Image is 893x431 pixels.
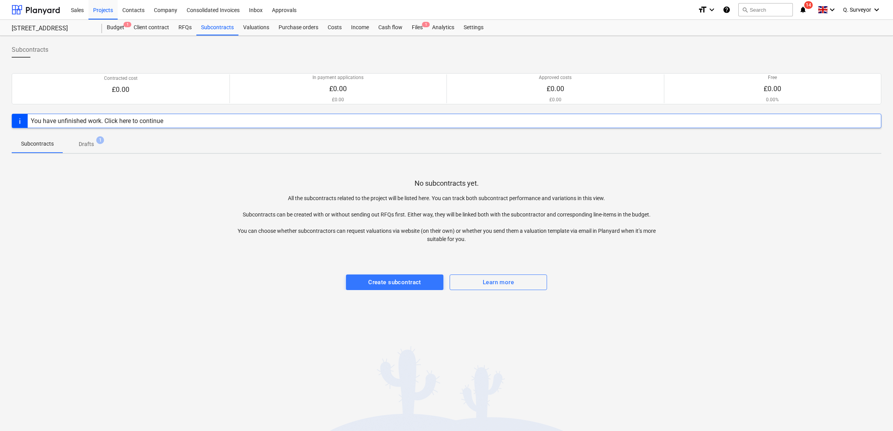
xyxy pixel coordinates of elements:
[764,74,781,81] p: Free
[12,45,48,55] span: Subcontracts
[483,277,514,287] div: Learn more
[804,1,813,9] span: 14
[312,84,364,93] p: £0.00
[872,5,881,14] i: keyboard_arrow_down
[764,84,781,93] p: £0.00
[31,117,163,125] div: You have unfinished work. Click here to continue
[102,20,129,35] div: Budget
[427,20,459,35] a: Analytics
[698,5,707,14] i: format_size
[707,5,717,14] i: keyboard_arrow_down
[312,74,364,81] p: In payment applications
[104,75,138,82] p: Contracted cost
[723,5,731,14] i: Knowledge base
[102,20,129,35] a: Budget1
[346,274,443,290] button: Create subcontract
[450,274,547,290] button: Learn more
[828,5,837,14] i: keyboard_arrow_down
[21,140,54,148] p: Subcontracts
[374,20,407,35] a: Cash flow
[323,20,346,35] a: Costs
[368,277,421,287] div: Create subcontract
[104,85,138,94] p: £0.00
[738,3,793,16] button: Search
[764,97,781,103] p: 0.00%
[742,7,748,13] span: search
[346,20,374,35] a: Income
[415,179,479,188] p: No subcontracts yet.
[312,97,364,103] p: £0.00
[12,25,93,33] div: [STREET_ADDRESS]
[407,20,427,35] div: Files
[843,7,871,13] span: Q. Surveyor
[459,20,488,35] a: Settings
[539,97,572,103] p: £0.00
[407,20,427,35] a: Files1
[799,5,807,14] i: notifications
[79,140,94,148] p: Drafts
[238,20,274,35] a: Valuations
[539,74,572,81] p: Approved costs
[124,22,131,27] span: 1
[196,20,238,35] a: Subcontracts
[539,84,572,93] p: £0.00
[422,22,430,27] span: 1
[96,136,104,144] span: 1
[174,20,196,35] a: RFQs
[274,20,323,35] a: Purchase orders
[229,194,664,243] p: All the subcontracts related to the project will be listed here. You can track both subcontract p...
[129,20,174,35] a: Client contract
